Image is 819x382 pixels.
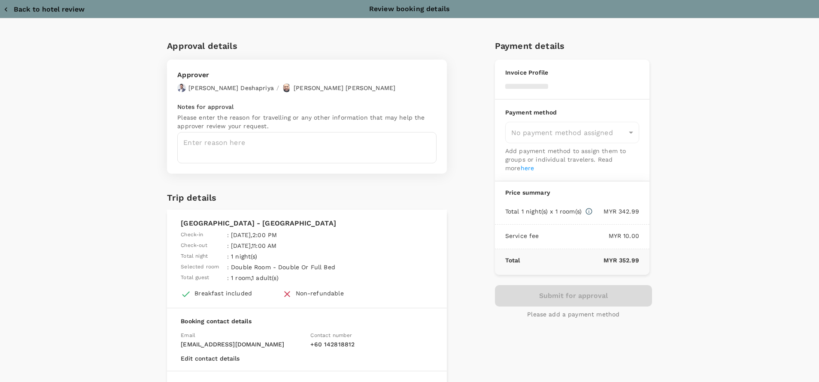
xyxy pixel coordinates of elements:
p: MYR 342.99 [593,207,639,216]
p: 1 night(s) [231,252,355,261]
p: Please add a payment method [527,310,619,319]
p: Invoice Profile [505,68,639,77]
p: [DATE] , 11:00 AM [231,241,355,250]
p: MYR 10.00 [539,232,639,240]
span: Check-in [181,231,203,239]
p: [PERSON_NAME] Deshapriya [188,84,274,92]
p: Booking contact details [181,317,433,325]
table: simple table [181,229,358,282]
p: MYR 352.99 [520,256,639,265]
p: Add payment method to assign them to groups or individual travelers. Read more [505,147,639,172]
p: Notes for approval [177,102,437,111]
p: 1 room , 1 adult(s) [231,274,355,282]
h6: Trip details [167,191,216,205]
h6: Payment details [495,39,652,53]
p: Total 1 night(s) x 1 room(s) [505,207,582,216]
p: [PERSON_NAME] [PERSON_NAME] [294,84,395,92]
p: [DATE] , 2:00 PM [231,231,355,239]
p: Review booking details [369,4,450,14]
p: Approver [177,70,395,80]
p: Price summary [505,188,639,197]
span: : [227,231,229,239]
p: + 60 142818812 [310,340,433,349]
span: Total guest [181,274,209,282]
span: : [227,252,229,261]
span: Contact number [310,332,352,338]
a: here [521,165,534,171]
img: avatar-67a5bcb800f47.png [177,84,186,92]
div: Non-refundable [296,289,344,298]
p: Double Room - Double Or Full Bed [231,263,355,271]
p: / [276,84,279,92]
p: [GEOGRAPHIC_DATA] - [GEOGRAPHIC_DATA] [181,218,433,229]
span: : [227,241,229,250]
span: Total night [181,252,208,261]
p: Please enter the reason for travelling or any other information that may help the approver review... [177,113,437,130]
p: Service fee [505,232,539,240]
span: Selected room [181,263,219,271]
div: Breakfast included [194,289,252,298]
img: avatar-67b4218f54620.jpeg [282,84,291,92]
span: Email [181,332,195,338]
p: Payment method [505,108,639,117]
button: Back to hotel review [3,5,85,14]
p: Total [505,256,520,265]
div: No payment method assigned [505,122,639,143]
span: Check-out [181,241,207,250]
h6: Approval details [167,39,447,53]
span: : [227,274,229,282]
button: Edit contact details [181,355,240,362]
p: [EMAIL_ADDRESS][DOMAIN_NAME] [181,340,303,349]
span: : [227,263,229,271]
